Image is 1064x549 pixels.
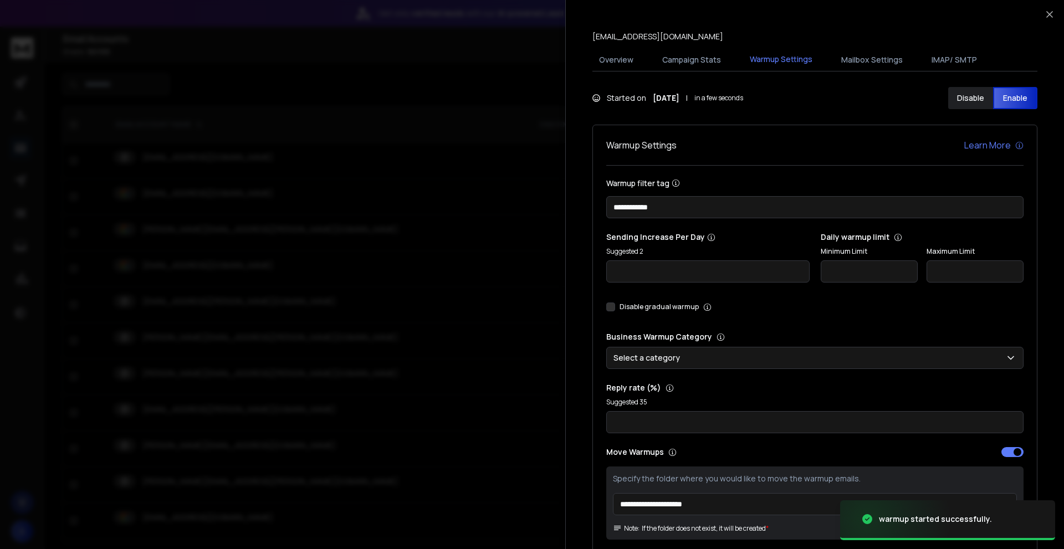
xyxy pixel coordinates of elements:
button: Enable [993,87,1038,109]
button: IMAP/ SMTP [925,48,984,72]
div: Started on [592,93,743,104]
p: [EMAIL_ADDRESS][DOMAIN_NAME] [592,31,723,42]
h1: Warmup Settings [606,138,677,152]
p: Move Warmups [606,447,812,458]
p: Select a category [613,352,684,363]
p: Sending Increase Per Day [606,232,810,243]
div: warmup started successfully. [879,514,992,525]
span: | [686,93,688,104]
button: Campaign Stats [656,48,728,72]
p: Specify the folder where you would like to move the warmup emails. [613,473,1017,484]
button: Warmup Settings [743,47,819,73]
p: Reply rate (%) [606,382,1024,393]
a: Learn More [964,138,1024,152]
p: Daily warmup limit [821,232,1024,243]
strong: [DATE] [653,93,679,104]
p: Suggested 2 [606,247,810,256]
p: If the folder does not exist, it will be created [642,524,766,533]
label: Maximum Limit [927,247,1024,256]
p: Suggested 35 [606,398,1024,407]
button: Disable [948,87,993,109]
span: Note: [613,524,640,533]
label: Warmup filter tag [606,179,1024,187]
label: Disable gradual warmup [620,302,699,311]
label: Minimum Limit [821,247,918,256]
button: Overview [592,48,640,72]
span: in a few seconds [694,94,743,102]
button: DisableEnable [948,87,1037,109]
p: Business Warmup Category [606,331,1024,342]
button: Mailbox Settings [835,48,909,72]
